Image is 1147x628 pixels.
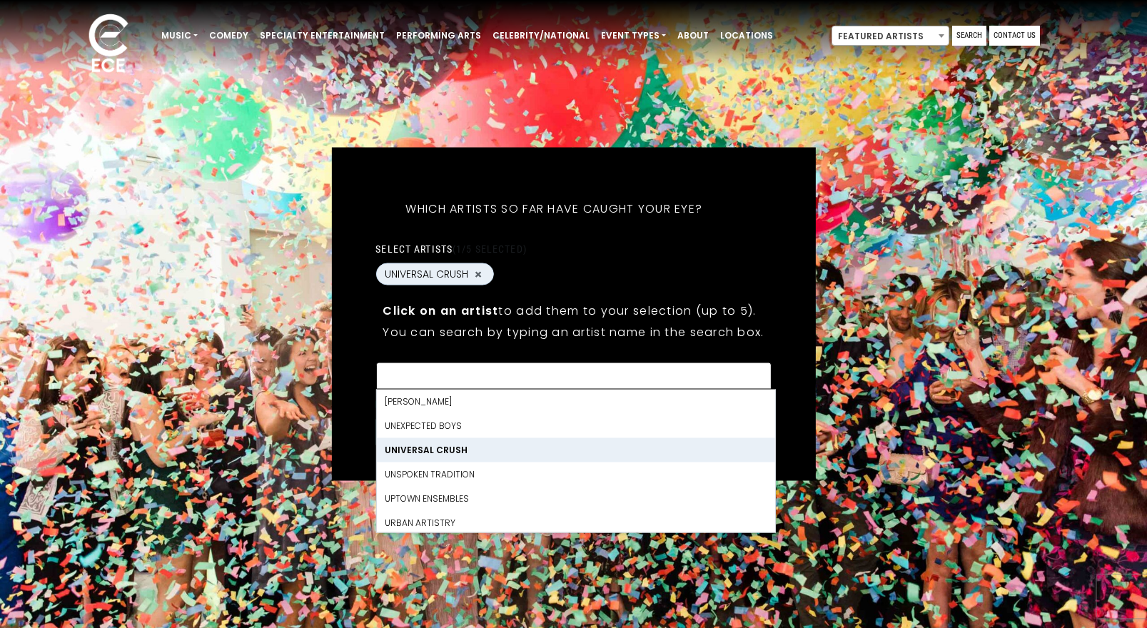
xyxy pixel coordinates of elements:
[487,24,595,48] a: Celebrity/National
[203,24,254,48] a: Comedy
[385,267,468,282] span: UNIVERSAL CRUSH
[375,243,526,255] label: Select artists
[952,26,986,46] a: Search
[376,414,774,438] li: Unexpected Boys
[473,268,484,280] button: Remove UNIVERSAL CRUSH
[595,24,672,48] a: Event Types
[832,26,949,46] span: Featured Artists
[254,24,390,48] a: Specialty Entertainment
[376,487,774,511] li: Uptown Ensembles
[383,323,764,341] p: You can search by typing an artist name in the search box.
[376,462,774,487] li: Unspoken Tradition
[73,10,144,79] img: ece_new_logo_whitev2-1.png
[714,24,779,48] a: Locations
[672,24,714,48] a: About
[376,438,774,462] li: UNIVERSAL CRUSH
[376,511,774,535] li: Urban Artistry
[383,303,498,319] strong: Click on an artist
[453,243,527,255] span: (1/5 selected)
[156,24,203,48] a: Music
[390,24,487,48] a: Performing Arts
[832,26,949,46] span: Featured Artists
[989,26,1040,46] a: Contact Us
[385,372,762,385] textarea: Search
[383,302,764,320] p: to add them to your selection (up to 5).
[375,183,732,235] h5: Which artists so far have caught your eye?
[376,390,774,414] li: [PERSON_NAME]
